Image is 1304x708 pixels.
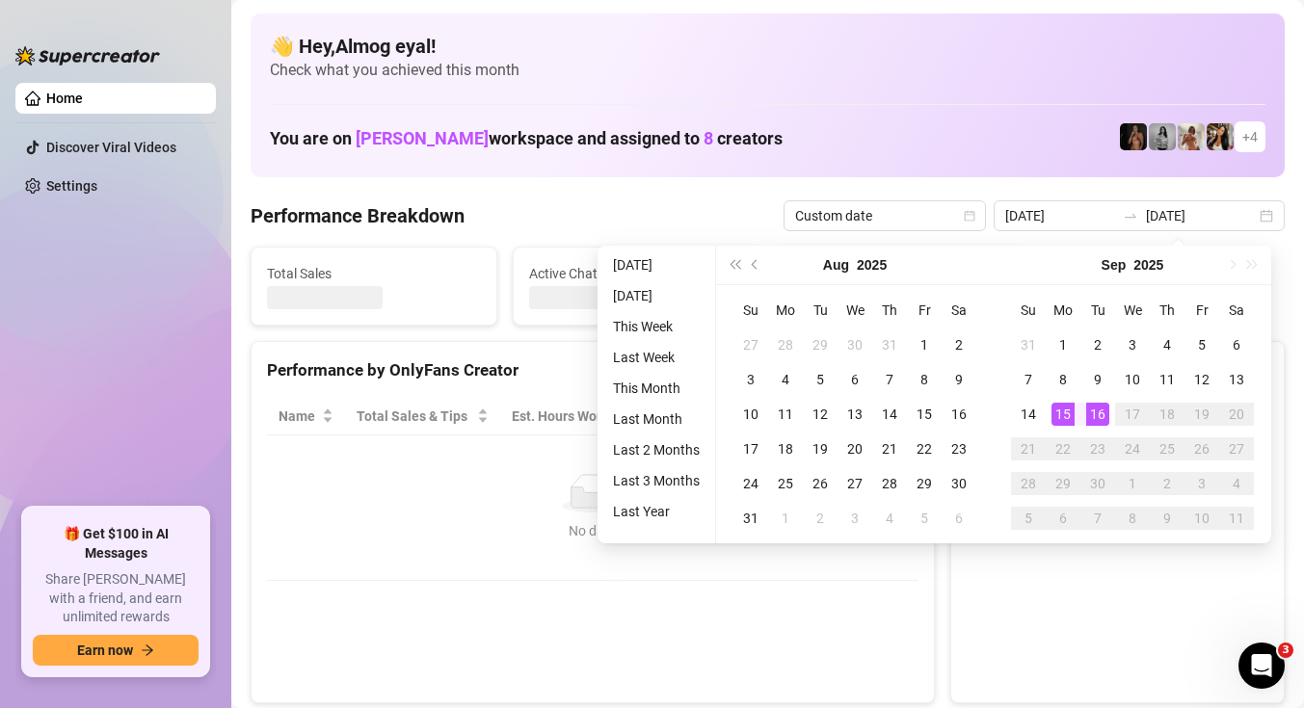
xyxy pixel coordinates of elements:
[967,357,1268,383] div: Sales by OnlyFans Creator
[792,263,1006,284] span: Messages Sent
[1146,205,1256,226] input: End date
[1238,642,1285,689] iframe: Intercom live chat
[251,202,465,229] h4: Performance Breakdown
[964,210,975,222] span: calendar
[1149,123,1176,150] img: A
[270,60,1265,81] span: Check what you achieved this month
[345,398,500,435] th: Total Sales & Tips
[279,406,318,427] span: Name
[46,140,176,155] a: Discover Viral Videos
[267,357,918,383] div: Performance by OnlyFans Creator
[270,33,1265,60] h4: 👋 Hey, Almog eyal !
[1120,123,1147,150] img: D
[1005,205,1115,226] input: Start date
[785,406,892,427] span: Chat Conversion
[15,46,160,66] img: logo-BBDzfeDw.svg
[795,201,974,230] span: Custom date
[141,643,154,657] span: arrow-right
[77,642,133,658] span: Earn now
[33,570,199,627] span: Share [PERSON_NAME] with a friend, and earn unlimited rewards
[33,525,199,563] span: 🎁 Get $100 in AI Messages
[1278,642,1293,658] span: 3
[286,520,899,541] div: No data
[267,398,345,435] th: Name
[46,178,97,194] a: Settings
[1123,208,1138,223] span: swap-right
[46,91,83,106] a: Home
[356,128,489,148] span: [PERSON_NAME]
[1123,208,1138,223] span: to
[529,263,743,284] span: Active Chats
[512,406,629,427] div: Est. Hours Worked
[357,406,473,427] span: Total Sales & Tips
[655,398,773,435] th: Sales / Hour
[270,128,783,149] h1: You are on workspace and assigned to creators
[1242,126,1258,147] span: + 4
[33,635,199,666] button: Earn nowarrow-right
[774,398,918,435] th: Chat Conversion
[667,406,746,427] span: Sales / Hour
[267,263,481,284] span: Total Sales
[1178,123,1205,150] img: Green
[704,128,713,148] span: 8
[1207,123,1234,150] img: AD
